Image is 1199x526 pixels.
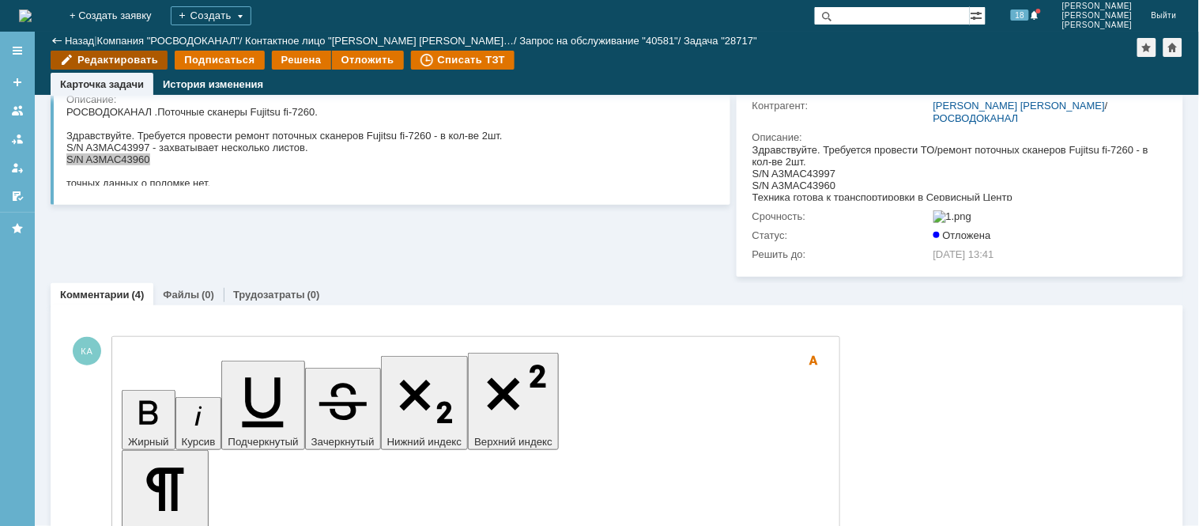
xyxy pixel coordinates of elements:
[221,361,304,450] button: Подчеркнутый
[182,436,216,448] span: Курсив
[305,368,381,450] button: Зачеркнутый
[163,289,199,301] a: Файлы
[933,210,972,223] img: 1.png
[245,35,519,47] div: /
[752,229,930,242] div: Статус:
[19,9,32,22] img: logo
[97,35,246,47] div: /
[66,93,711,106] div: Описание:
[128,436,169,448] span: Жирный
[5,98,30,123] a: Заявки на командах
[805,351,824,370] span: Скрыть панель инструментов
[6,85,199,123] strong: 2.USB 3.0 B (DS1099-02), Розетка на плату угловая - 2000р. Сломан сердечник.
[970,7,986,22] span: Расширенный поиск
[933,100,1105,112] a: [PERSON_NAME] [PERSON_NAME]
[163,78,263,90] a: История изменения
[381,356,469,450] button: Нижний индекс
[233,289,305,301] a: Трудозатраты
[1163,38,1182,57] div: Сделать домашней страницей
[5,127,30,152] a: Заявки в моей ответственности
[228,436,298,448] span: Подчеркнутый
[933,248,994,260] span: [DATE] 13:41
[5,155,30,180] a: Мои заявки
[5,70,30,95] a: Создать заявку
[94,34,96,46] div: |
[60,78,144,90] a: Карточка задачи
[520,35,679,47] a: Запрос на обслуживание "40581"
[1062,11,1133,21] span: [PERSON_NAME]
[122,390,175,450] button: Жирный
[19,9,32,22] a: Перейти на домашнюю страницу
[171,6,251,25] div: Создать
[1062,21,1133,30] span: [PERSON_NAME]
[752,131,1163,144] div: Описание:
[60,289,130,301] a: Комментарии
[132,289,145,301] div: (4)
[97,35,239,47] a: Компания "РОСВОДОКАНАЛ"
[684,35,757,47] div: Задача "28717"
[1062,2,1133,11] span: [PERSON_NAME]
[202,289,214,301] div: (0)
[752,210,930,223] div: Срочность:
[1137,38,1156,57] div: Добавить в избранное
[175,397,222,450] button: Курсив
[933,100,1160,125] div: /
[307,289,320,301] div: (0)
[5,184,30,209] a: Мои согласования
[474,436,552,448] span: Верхний индекс
[752,100,930,112] div: Контрагент:
[520,35,684,47] div: /
[387,436,462,448] span: Нижний индекс
[6,6,104,19] strong: S/N A3MAC43997 -
[1011,9,1029,21] span: 18
[65,35,94,47] a: Назад
[468,353,559,450] button: Верхний индекс
[245,35,514,47] a: Контактное лицо "[PERSON_NAME] [PERSON_NAME]…
[933,229,991,241] span: Отложена
[311,436,375,448] span: Зачеркнутый
[933,112,1019,124] a: РОСВОДОКАНАЛ
[6,25,230,81] strong: 1.PA03670-Y460 / PA03670-Y466 Комплект роликов Fujitsu fi-7160 Original -ккомплект роликов 3000р....
[73,337,101,365] span: КА
[752,248,930,261] div: Решить до:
